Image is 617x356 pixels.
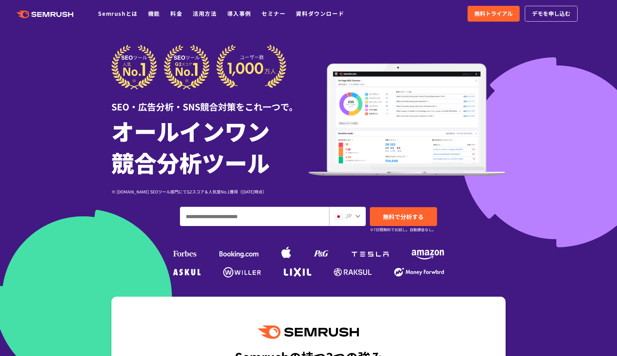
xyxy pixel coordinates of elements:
[468,6,520,22] a: 無料トライアル
[98,9,137,17] a: Semrushとは
[148,9,160,17] a: 機能
[170,9,182,17] a: 料金
[296,9,344,17] a: 資料ダウンロード
[193,9,217,17] a: 活用方法
[227,9,251,17] a: 導入事例
[345,212,352,220] span: JP
[258,325,359,339] img: Semrush
[370,207,437,226] a: 無料で分析する
[525,6,578,22] a: デモを申し込む
[383,212,424,221] span: 無料で分析する
[532,9,570,18] span: デモを申し込む
[111,90,308,113] div: SEO・広告分析・SNS競合対策をこれ一つで。
[474,9,513,18] span: 無料トライアル
[180,207,329,226] input: ドメイン、キーワードまたはURLを入力してください
[370,226,436,233] small: ※7日間無料でお試し。自動課金なし。
[262,9,286,17] a: セミナー
[111,188,308,195] div: ※ [DOMAIN_NAME] SEOツール部門にてG2スコア＆人気度No.1獲得（[DATE]時点）
[111,115,308,178] h1: オールインワン 競合分析ツール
